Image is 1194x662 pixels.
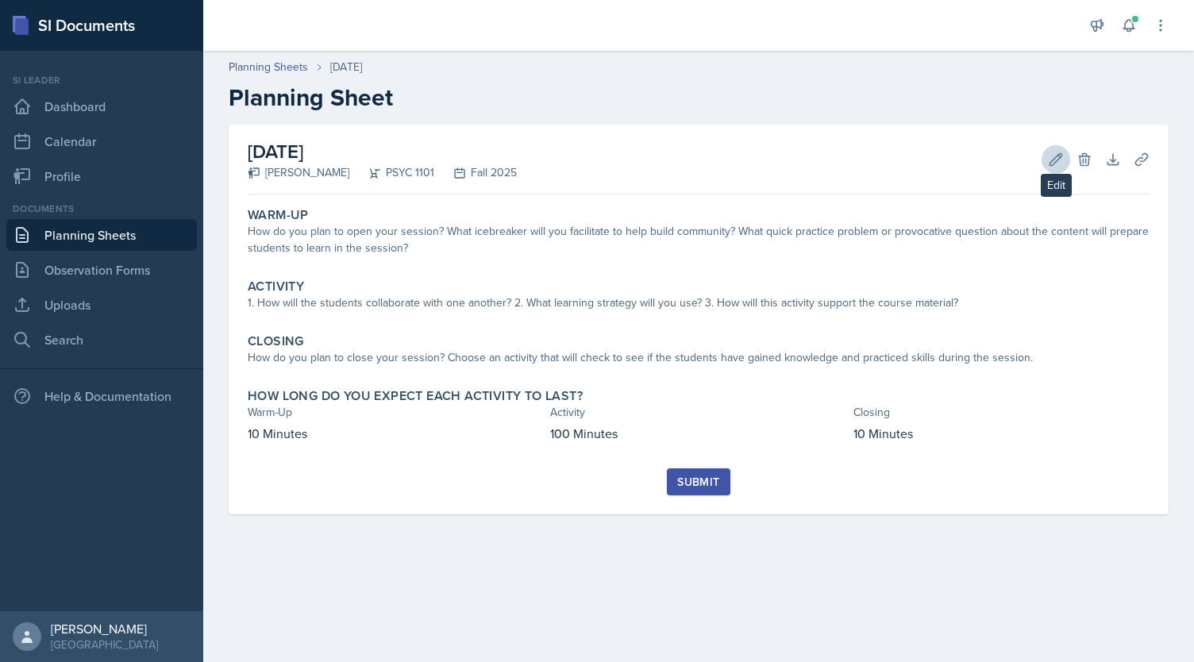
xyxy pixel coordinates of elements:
label: How long do you expect each activity to last? [248,388,583,404]
a: Calendar [6,125,197,157]
a: Observation Forms [6,254,197,286]
div: Warm-Up [248,404,544,421]
h2: Planning Sheet [229,83,1169,112]
a: Search [6,324,197,356]
div: Submit [677,475,719,488]
div: [DATE] [330,59,362,75]
a: Uploads [6,289,197,321]
a: Dashboard [6,90,197,122]
div: Fall 2025 [434,164,517,181]
div: PSYC 1101 [349,164,434,181]
div: How do you plan to close your session? Choose an activity that will check to see if the students ... [248,349,1150,366]
div: Help & Documentation [6,380,197,412]
p: 10 Minutes [853,424,1150,443]
div: Si leader [6,73,197,87]
a: Planning Sheets [6,219,197,251]
label: Warm-Up [248,207,309,223]
div: Activity [550,404,846,421]
div: How do you plan to open your session? What icebreaker will you facilitate to help build community... [248,223,1150,256]
div: Closing [853,404,1150,421]
div: [GEOGRAPHIC_DATA] [51,637,158,652]
h2: [DATE] [248,137,517,166]
div: 1. How will the students collaborate with one another? 2. What learning strategy will you use? 3.... [248,294,1150,311]
p: 10 Minutes [248,424,544,443]
div: Documents [6,202,197,216]
div: [PERSON_NAME] [248,164,349,181]
p: 100 Minutes [550,424,846,443]
a: Profile [6,160,197,192]
label: Closing [248,333,304,349]
div: [PERSON_NAME] [51,621,158,637]
a: Planning Sheets [229,59,308,75]
button: Submit [667,468,730,495]
button: Edit [1042,145,1070,174]
label: Activity [248,279,304,294]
